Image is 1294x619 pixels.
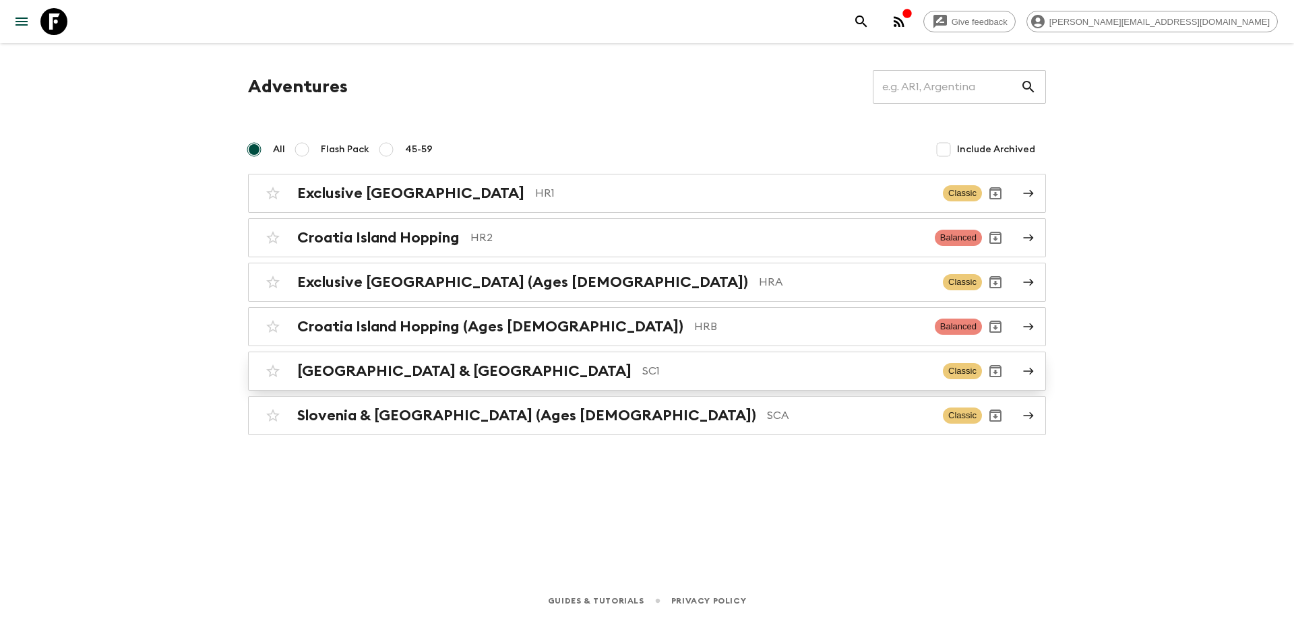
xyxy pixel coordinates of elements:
p: HRB [694,319,924,335]
a: Slovenia & [GEOGRAPHIC_DATA] (Ages [DEMOGRAPHIC_DATA])SCAClassicArchive [248,396,1046,435]
span: Flash Pack [321,143,369,156]
button: search adventures [848,8,875,35]
h1: Adventures [248,73,348,100]
span: Balanced [935,230,982,246]
h2: Croatia Island Hopping (Ages [DEMOGRAPHIC_DATA]) [297,318,683,335]
h2: Slovenia & [GEOGRAPHIC_DATA] (Ages [DEMOGRAPHIC_DATA]) [297,407,756,424]
span: Classic [943,408,982,424]
span: 45-59 [405,143,433,156]
span: Give feedback [944,17,1015,27]
p: SC1 [642,363,932,379]
span: Include Archived [957,143,1035,156]
span: [PERSON_NAME][EMAIL_ADDRESS][DOMAIN_NAME] [1042,17,1277,27]
div: [PERSON_NAME][EMAIL_ADDRESS][DOMAIN_NAME] [1026,11,1278,32]
button: Archive [982,402,1009,429]
span: Classic [943,363,982,379]
h2: Croatia Island Hopping [297,229,460,247]
span: Classic [943,274,982,290]
button: Archive [982,358,1009,385]
p: HR2 [470,230,924,246]
h2: [GEOGRAPHIC_DATA] & [GEOGRAPHIC_DATA] [297,362,631,380]
p: HRA [759,274,932,290]
p: SCA [767,408,932,424]
a: Exclusive [GEOGRAPHIC_DATA] (Ages [DEMOGRAPHIC_DATA])HRAClassicArchive [248,263,1046,302]
button: menu [8,8,35,35]
a: Privacy Policy [671,593,746,608]
button: Archive [982,269,1009,296]
button: Archive [982,313,1009,340]
a: Exclusive [GEOGRAPHIC_DATA]HR1ClassicArchive [248,174,1046,213]
h2: Exclusive [GEOGRAPHIC_DATA] (Ages [DEMOGRAPHIC_DATA]) [297,273,748,291]
button: Archive [982,224,1009,251]
a: Guides & Tutorials [548,593,644,608]
a: Give feedback [923,11,1016,32]
h2: Exclusive [GEOGRAPHIC_DATA] [297,185,524,202]
span: Classic [943,185,982,201]
input: e.g. AR1, Argentina [873,68,1020,106]
a: Croatia Island Hopping (Ages [DEMOGRAPHIC_DATA])HRBBalancedArchive [248,307,1046,346]
span: Balanced [935,319,982,335]
a: [GEOGRAPHIC_DATA] & [GEOGRAPHIC_DATA]SC1ClassicArchive [248,352,1046,391]
button: Archive [982,180,1009,207]
a: Croatia Island HoppingHR2BalancedArchive [248,218,1046,257]
span: All [273,143,285,156]
p: HR1 [535,185,932,201]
